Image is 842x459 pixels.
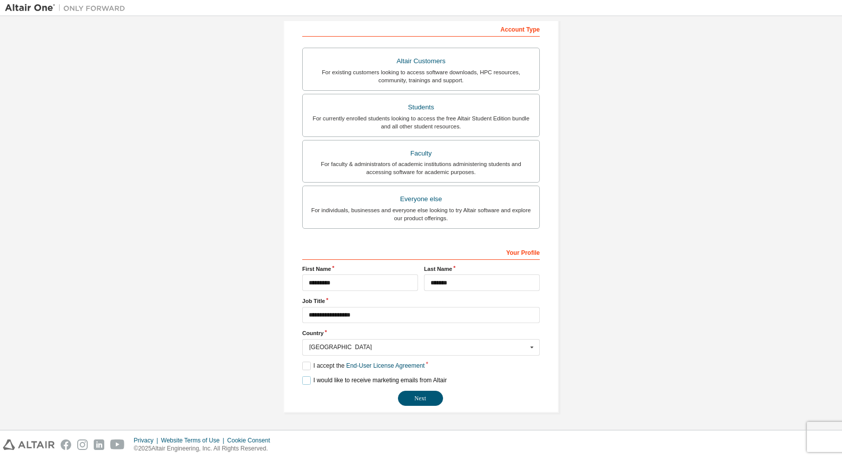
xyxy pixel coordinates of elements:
div: Website Terms of Use [161,436,227,444]
div: Account Type [302,21,540,37]
div: Everyone else [309,192,533,206]
div: For individuals, businesses and everyone else looking to try Altair software and explore our prod... [309,206,533,222]
div: For currently enrolled students looking to access the free Altair Student Edition bundle and all ... [309,114,533,130]
div: Altair Customers [309,54,533,68]
div: For faculty & administrators of academic institutions administering students and accessing softwa... [309,160,533,176]
label: I would like to receive marketing emails from Altair [302,376,447,385]
div: Faculty [309,146,533,161]
img: youtube.svg [110,439,125,450]
div: For existing customers looking to access software downloads, HPC resources, community, trainings ... [309,68,533,84]
a: End-User License Agreement [346,362,425,369]
div: Your Profile [302,244,540,260]
label: Country [302,329,540,337]
label: I accept the [302,362,425,370]
img: Altair One [5,3,130,13]
img: instagram.svg [77,439,88,450]
div: Cookie Consent [227,436,276,444]
p: © 2025 Altair Engineering, Inc. All Rights Reserved. [134,444,276,453]
div: [GEOGRAPHIC_DATA] [309,344,527,350]
label: Last Name [424,265,540,273]
label: Job Title [302,297,540,305]
label: First Name [302,265,418,273]
button: Next [398,391,443,406]
img: altair_logo.svg [3,439,55,450]
div: Privacy [134,436,161,444]
div: Students [309,100,533,114]
img: linkedin.svg [94,439,104,450]
img: facebook.svg [61,439,71,450]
